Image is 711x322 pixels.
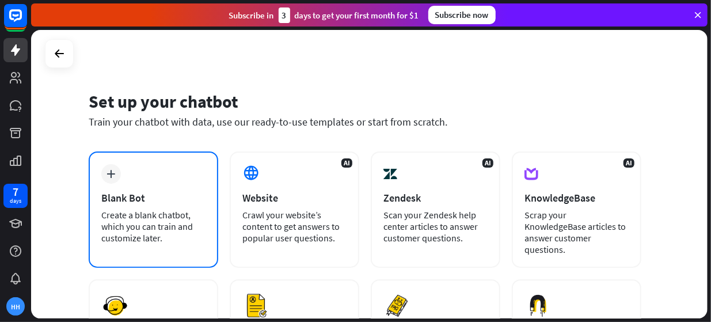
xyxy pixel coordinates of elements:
span: AI [482,158,493,168]
div: Scrap your KnowledgeBase articles to answer customer questions. [524,209,629,255]
div: Subscribe in days to get your first month for $1 [229,7,419,23]
div: Set up your chatbot [89,90,641,112]
div: KnowledgeBase [524,191,629,204]
div: Create a blank chatbot, which you can train and customize later. [101,209,206,244]
span: AI [623,158,634,168]
div: 7 [13,187,18,197]
div: days [10,197,21,205]
div: Website [242,191,347,204]
i: plus [107,170,116,178]
a: 7 days [3,184,28,208]
div: Crawl your website’s content to get answers to popular user questions. [242,209,347,244]
div: HH [6,297,25,316]
div: Blank Bot [101,191,206,204]
div: 3 [279,7,290,23]
div: Zendesk [383,191,488,204]
span: AI [341,158,352,168]
div: Scan your Zendesk help center articles to answer customer questions. [383,209,488,244]
div: Train your chatbot with data, use our ready-to-use templates or start from scratch. [89,115,641,128]
div: Subscribe now [428,6,496,24]
button: Open LiveChat chat widget [9,5,44,39]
